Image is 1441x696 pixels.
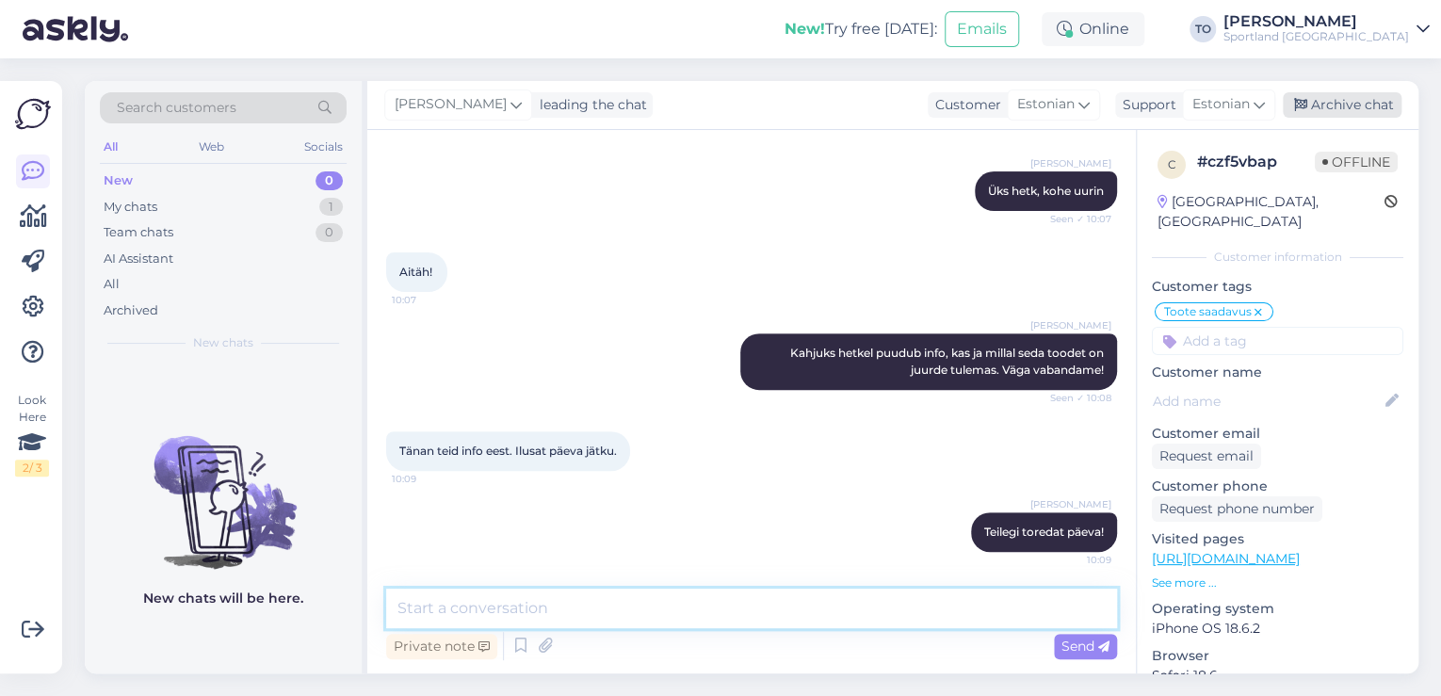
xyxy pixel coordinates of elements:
div: Web [195,135,228,159]
img: No chats [85,402,362,572]
input: Add a tag [1152,327,1403,355]
div: Sportland [GEOGRAPHIC_DATA] [1223,29,1409,44]
p: Customer name [1152,363,1403,382]
span: [PERSON_NAME] [1030,497,1111,511]
span: Üks hetk, kohe uurin [988,184,1104,198]
span: Search customers [117,98,236,118]
div: 0 [316,223,343,242]
div: TO [1190,16,1216,42]
div: Team chats [104,223,173,242]
span: Offline [1315,152,1398,172]
a: [URL][DOMAIN_NAME] [1152,550,1300,567]
span: [PERSON_NAME] [395,94,507,115]
div: leading the chat [532,95,647,115]
input: Add name [1153,391,1382,412]
div: Archived [104,301,158,320]
span: Seen ✓ 10:08 [1041,391,1111,405]
p: Visited pages [1152,529,1403,549]
p: Safari 18.6 [1152,666,1403,686]
p: Browser [1152,646,1403,666]
div: Archive chat [1283,92,1401,118]
span: Kahjuks hetkel puudub info, kas ja millal seda toodet on juurde tulemas. Väga vabandame! [790,346,1107,377]
div: [GEOGRAPHIC_DATA], [GEOGRAPHIC_DATA] [1158,192,1384,232]
span: Estonian [1017,94,1075,115]
span: Aitäh! [399,265,432,279]
p: Operating system [1152,599,1403,619]
p: New chats will be here. [143,589,303,608]
div: Request phone number [1152,496,1322,522]
span: [PERSON_NAME] [1030,156,1111,170]
span: c [1168,157,1176,171]
div: AI Assistant [104,250,173,268]
p: See more ... [1152,575,1403,591]
p: Customer phone [1152,477,1403,496]
a: [PERSON_NAME]Sportland [GEOGRAPHIC_DATA] [1223,14,1430,44]
span: [PERSON_NAME] [1030,318,1111,332]
div: [PERSON_NAME] [1223,14,1409,29]
span: 10:07 [392,293,462,307]
div: New [104,171,133,190]
div: Private note [386,634,497,659]
span: New chats [193,334,253,351]
div: # czf5vbap [1197,151,1315,173]
span: 10:09 [1041,553,1111,567]
b: New! [785,20,825,38]
div: 1 [319,198,343,217]
span: Toote saadavus [1164,306,1252,317]
span: Estonian [1192,94,1250,115]
p: Customer email [1152,424,1403,444]
span: Send [1061,638,1109,655]
div: All [100,135,121,159]
div: Look Here [15,392,49,477]
span: Seen ✓ 10:07 [1041,212,1111,226]
div: Online [1042,12,1144,46]
div: Request email [1152,444,1261,469]
button: Emails [945,11,1019,47]
div: Customer information [1152,249,1403,266]
div: All [104,275,120,294]
span: Tänan teid info eest. Ilusat päeva jätku. [399,444,617,458]
div: Try free [DATE]: [785,18,937,40]
div: Support [1115,95,1176,115]
img: Askly Logo [15,96,51,132]
div: 0 [316,171,343,190]
span: Teilegi toredat päeva! [984,525,1104,539]
div: My chats [104,198,157,217]
div: Socials [300,135,347,159]
p: iPhone OS 18.6.2 [1152,619,1403,639]
div: Customer [928,95,1001,115]
p: Customer tags [1152,277,1403,297]
span: 10:09 [392,472,462,486]
div: 2 / 3 [15,460,49,477]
